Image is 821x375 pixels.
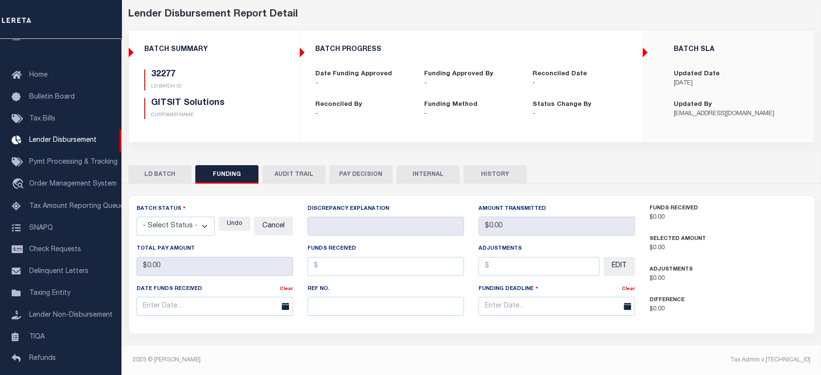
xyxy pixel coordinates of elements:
h5: BATCH SLA [674,46,798,54]
h5: BATCH SUMMARY [144,46,284,54]
button: AUDIT TRAIL [262,165,325,184]
p: - [315,109,410,119]
label: Funding Method [424,100,478,110]
p: $0.00 [650,305,806,314]
span: Order Management System [29,181,117,187]
label: Selected Amount [650,235,706,243]
label: Batch Status [137,204,186,213]
label: Status Change By [532,100,591,110]
div: 2025 © [PERSON_NAME]. [125,356,472,364]
p: [EMAIL_ADDRESS][DOMAIN_NAME] [674,109,798,119]
a: Undo [219,217,250,231]
span: Refunds [29,355,56,362]
span: Lender Disbursement [29,137,97,144]
span: Taxing Entity [29,290,70,297]
span: TIQA [29,333,45,340]
p: $0.00 [650,243,806,253]
p: CUSTOMER NAME [151,112,261,119]
label: Funds Received [308,245,356,253]
button: HISTORY [463,165,527,184]
a: Clear [280,287,293,291]
label: Reconciled By [315,100,362,110]
a: EDIT [603,257,635,276]
label: Date Funding Approved [315,69,392,79]
input: $ [479,257,599,276]
label: Funds Received [650,205,698,213]
label: Funding Deadline [479,284,538,293]
span: SNAPQ [29,224,53,231]
span: Pymt Processing & Tracking [29,159,118,166]
input: Enter Date... [479,297,635,316]
p: $0.00 [650,274,806,284]
h5: 32277 [151,69,261,80]
label: Discrepancy Explanation [308,205,389,213]
button: INTERNAL [396,165,460,184]
span: Bulletin Board [29,94,75,101]
label: Adjustments [479,245,522,253]
label: Amount Transmitted [479,205,546,213]
p: [DATE] [674,79,798,88]
p: - [532,109,627,119]
label: Adjustments [650,266,693,274]
input: $ [137,257,293,276]
input: $ [308,257,464,276]
label: Reconciled Date [532,69,587,79]
button: PAY DECISION [329,165,393,184]
input: Enter Date... [137,297,293,316]
span: Tax Amount Reporting Queue [29,203,124,210]
label: Date funds received [137,285,202,293]
h5: GITSIT Solutions [151,98,261,109]
div: Lender Disbursement Report Detail [128,7,815,22]
span: Tax Bills [29,116,55,122]
i: travel_explore [12,178,27,191]
div: Tax Admin v.[TECHNICAL_ID] [479,356,810,364]
span: Delinquent Letters [29,268,88,275]
p: - [315,79,410,88]
p: - [532,79,627,88]
p: $0.00 [650,213,806,222]
span: Difference [650,297,684,303]
label: Updated Date [674,69,719,79]
a: Clear [622,287,635,291]
span: Home [29,72,48,79]
label: Updated By [674,100,712,110]
button: LD BATCH [128,165,191,184]
span: Check Requests [29,246,81,253]
label: Funding Approved By [424,69,493,79]
label: Ref No. [308,285,329,293]
p: - [424,79,518,88]
p: - [424,109,518,119]
p: LD BATCH ID [151,83,261,90]
h5: BATCH PROGRESS [315,46,627,54]
a: Cancel [254,217,293,236]
span: Lender Non-Disbursement [29,312,113,319]
label: Total Pay Amount [137,245,195,253]
button: FUNDING [195,165,258,184]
